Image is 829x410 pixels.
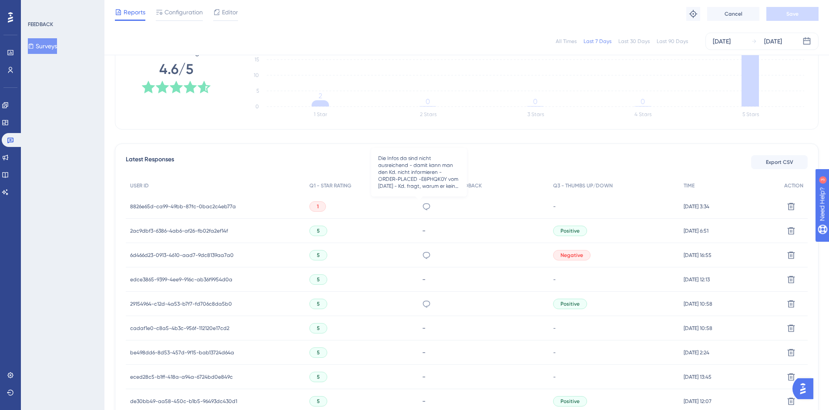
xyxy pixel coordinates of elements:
span: Export CSV [766,159,793,166]
div: 3 [60,4,63,11]
span: 5 [317,349,320,356]
span: Positive [560,227,580,234]
span: [DATE] 2:24 [684,349,709,356]
button: Cancel [707,7,759,21]
tspan: 0 [426,97,430,106]
tspan: 0 [533,97,537,106]
span: Positive [560,398,580,405]
span: - [553,325,556,332]
span: [DATE] 12:13 [684,276,710,283]
span: Q3 - THUMBS UP/DOWN [553,182,613,189]
span: 29154964-c12d-4a53-b7f7-fd706c8da5b0 [130,300,232,307]
span: Q1 - STAR RATING [309,182,351,189]
div: [DATE] [713,36,731,47]
span: eced28c5-b1ff-418a-a94a-6724bd0e849c [130,373,233,380]
span: [DATE] 3:34 [684,203,709,210]
tspan: 5 [256,88,259,94]
span: Positive [560,300,580,307]
tspan: 2 [319,92,322,100]
button: Export CSV [751,155,808,169]
span: Die Infos da sind nicht ausreichend - damit kann man den Kd. nicht informieren - ORDER-PLACED -E8... [378,155,460,190]
span: Need Help? [20,2,54,13]
span: Cancel [725,10,742,17]
span: 5 [317,300,320,307]
div: - [422,275,544,283]
div: All Times [556,38,577,45]
span: Editor [222,7,238,17]
span: 8826e65d-ca99-49bb-87fc-0bac2c4eb77a [130,203,236,210]
span: cadaf1e0-c8a5-4b3c-956f-112120e17cd2 [130,325,229,332]
span: 4.6/5 [159,60,193,79]
span: 5 [317,252,320,259]
div: Last 7 Days [584,38,611,45]
span: Save [786,10,799,17]
tspan: 0 [255,103,259,110]
span: [DATE] 10:58 [684,325,712,332]
span: 2ac9dbf3-6386-4ab6-af26-fb02fa2ef14f [130,227,228,234]
button: Save [766,7,819,21]
div: Last 90 Days [657,38,688,45]
span: 5 [317,227,320,234]
span: ACTION [784,182,803,189]
tspan: 15 [255,57,259,63]
span: Latest Responses [126,154,174,170]
iframe: UserGuiding AI Assistant Launcher [792,376,819,402]
span: 1 [317,203,319,210]
text: 1 Star [314,111,327,117]
span: Negative [560,252,583,259]
span: USER ID [130,182,149,189]
div: FEEDBACK [28,21,53,28]
span: 5 [317,276,320,283]
span: 5 [317,373,320,380]
span: - [553,349,556,356]
span: be498dd6-8d53-457d-9f15-bab13724d64a [130,349,234,356]
button: Surveys [28,38,57,54]
div: [DATE] [764,36,782,47]
text: 3 Stars [527,111,544,117]
text: 5 Stars [742,111,759,117]
span: edce3865-9399-4ee9-916c-ab36f9954d0a [130,276,232,283]
span: 6d466d23-0913-4610-aad7-9dc8139aa7a0 [130,252,234,259]
span: Reports [124,7,145,17]
text: 2 Stars [420,111,436,117]
div: - [422,227,544,235]
span: [DATE] 16:55 [684,252,712,259]
div: Last 30 Days [618,38,650,45]
span: 5 [317,398,320,405]
span: TIME [684,182,695,189]
tspan: 0 [641,97,645,106]
div: - [422,324,544,332]
span: [DATE] 10:58 [684,300,712,307]
span: [DATE] 13:45 [684,373,712,380]
span: - [553,373,556,380]
div: - [422,348,544,357]
span: [DATE] 12:07 [684,398,712,405]
tspan: 10 [254,72,259,78]
span: de30bb49-aa58-450c-b1b5-96493dc430d1 [130,398,237,405]
span: [DATE] 6:51 [684,227,708,234]
span: - [553,203,556,210]
div: - [422,397,544,405]
span: 5 [317,325,320,332]
div: - [422,373,544,381]
span: - [553,276,556,283]
span: Configuration [164,7,203,17]
text: 4 Stars [634,111,651,117]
